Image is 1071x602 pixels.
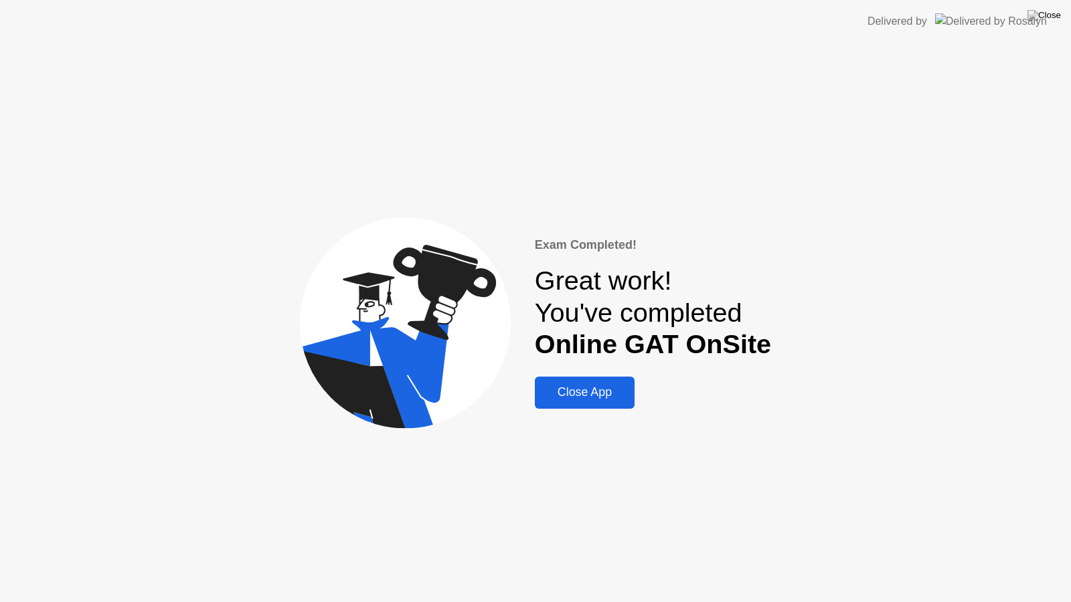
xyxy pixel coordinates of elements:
div: Great work! You've completed [535,265,771,361]
b: Online GAT OnSite [535,329,771,359]
img: Delivered by Rosalyn [935,13,1047,29]
div: Close App [539,385,631,399]
img: Close [1027,10,1061,21]
div: Delivered by [868,13,927,29]
button: Close App [535,377,635,409]
div: Exam Completed! [535,236,771,254]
